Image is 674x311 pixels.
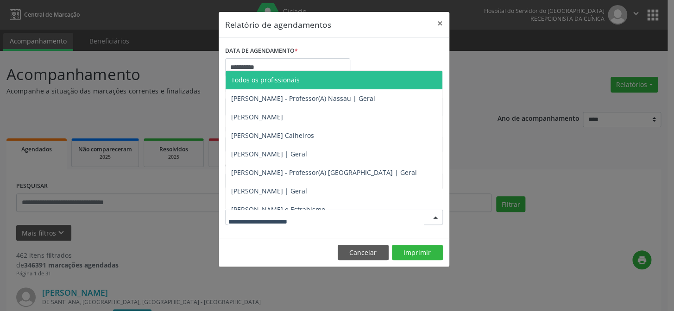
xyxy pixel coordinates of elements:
[231,187,307,195] span: [PERSON_NAME] | Geral
[231,131,314,140] span: [PERSON_NAME] Calheiros
[231,94,375,103] span: [PERSON_NAME] - Professor(A) Nassau | Geral
[231,75,300,84] span: Todos os profissionais
[225,19,331,31] h5: Relatório de agendamentos
[431,12,449,35] button: Close
[338,245,389,261] button: Cancelar
[231,149,307,158] span: [PERSON_NAME] | Geral
[231,112,283,121] span: [PERSON_NAME]
[392,245,443,261] button: Imprimir
[231,168,417,177] span: [PERSON_NAME] - Professor(A) [GEOGRAPHIC_DATA] | Geral
[225,44,298,58] label: DATA DE AGENDAMENTO
[231,205,325,214] span: [PERSON_NAME] e Estrabismo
